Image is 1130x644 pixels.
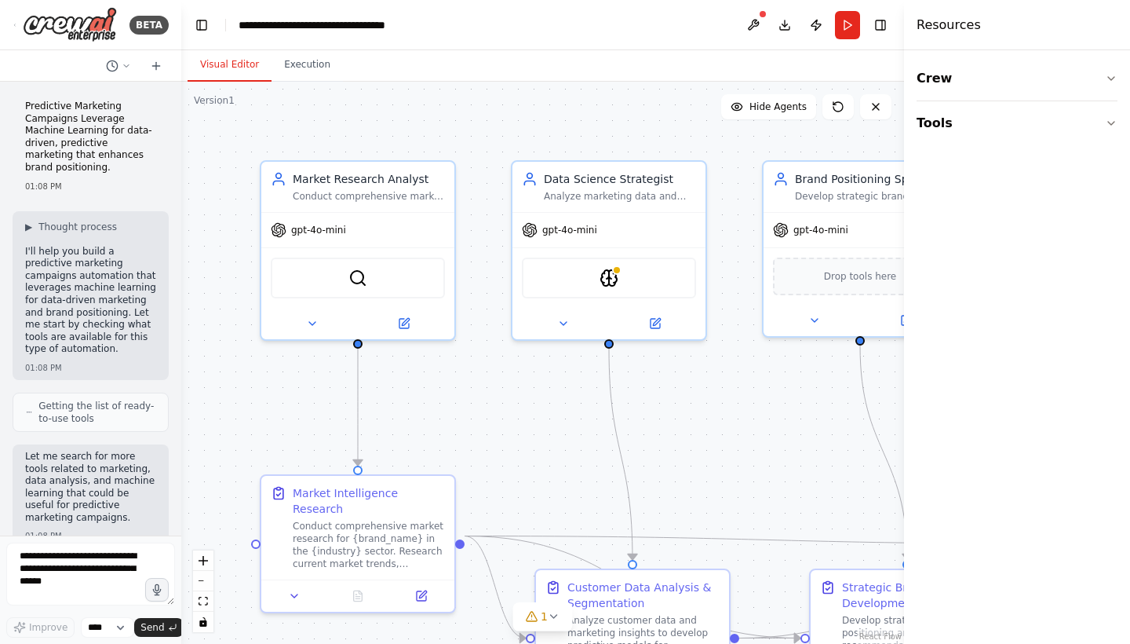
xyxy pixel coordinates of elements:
span: gpt-4o-mini [793,224,848,236]
div: BETA [129,16,169,35]
g: Edge from f69210d8-33bd-419d-8a95-fcb6dba1db3a to 7e8586ca-5cb3-4d4b-a286-88962c58b92b [465,529,1075,552]
button: Hide Agents [721,94,816,119]
p: Predictive Marketing Campaigns Leverage Machine Learning for data-driven, predictive marketing th... [25,101,156,174]
p: Let me search for more tools related to marketing, data analysis, and machine learning that could... [25,451,156,525]
span: gpt-4o-mini [542,224,597,236]
div: 01:08 PM [25,181,156,192]
span: Send [140,621,164,634]
div: Conduct comprehensive market research for {brand_name} in the {industry} sector. Research current... [293,520,445,570]
button: Open in side panel [611,314,699,333]
span: Thought process [38,221,117,233]
g: Edge from 1c8a6bd8-5638-4416-b088-9680870aa722 to 5b58e8af-a345-4699-9adb-724f2c51c525 [852,346,915,560]
g: Edge from b73ef20f-25fe-4e27-bdad-b132eb743f90 to 4cbdf4ba-cd40-44de-ba1c-49405957c14a [601,349,640,560]
button: Click to speak your automation idea [145,578,169,602]
nav: breadcrumb [239,17,385,33]
span: Getting the list of ready-to-use tools [38,400,155,425]
div: Data Science Strategist [544,171,696,187]
button: Tools [917,101,1117,145]
button: zoom out [193,571,213,591]
button: Hide right sidebar [869,14,891,36]
button: No output available [325,587,392,606]
span: gpt-4o-mini [291,224,346,236]
div: Market Research AnalystConduct comprehensive market research for {brand_name} in the {industry} s... [260,160,456,341]
p: I'll help you build a predictive marketing campaigns automation that leverages machine learning f... [25,246,156,356]
div: 01:08 PM [25,530,156,542]
button: toggle interactivity [193,612,213,632]
img: AIMindTool [600,269,618,287]
g: Edge from edb24ee7-16e4-4ff5-84ac-6558d20a1dfa to f69210d8-33bd-419d-8a95-fcb6dba1db3a [350,349,366,466]
button: Improve [6,617,75,638]
img: SerperDevTool [348,269,367,287]
button: Open in side panel [394,587,448,606]
button: Crew [917,57,1117,101]
button: fit view [193,591,213,612]
button: Start a new chat [144,57,169,75]
button: Visual Editor [188,49,272,82]
div: Customer Data Analysis & Segmentation [567,580,720,611]
button: Open in side panel [862,311,950,330]
div: Brand Positioning Specialist [795,171,947,187]
div: Develop strategic brand positioning and messaging recommendations for {brand_name} based on marke... [795,190,947,203]
button: Send [134,618,183,637]
button: 1 [512,602,573,631]
div: Brand Positioning SpecialistDevelop strategic brand positioning and messaging recommendations for... [762,160,958,338]
div: Analyze marketing data and customer insights to develop predictive models and data-driven recomme... [544,190,696,203]
button: ▶Thought process [25,221,117,233]
div: Data Science StrategistAnalyze marketing data and customer insights to develop predictive models ... [511,160,707,341]
div: Market Intelligence ResearchConduct comprehensive market research for {brand_name} in the {indust... [260,474,456,613]
span: Drop tools here [824,269,897,284]
div: React Flow controls [193,551,213,632]
button: Open in side panel [359,314,448,333]
img: Logo [23,7,117,42]
button: Hide left sidebar [191,14,213,36]
span: ▶ [25,221,32,233]
div: Conduct comprehensive market research for {brand_name} in the {industry} sector, analyzing market... [293,190,445,203]
button: zoom in [193,551,213,571]
button: Execution [272,49,343,82]
div: Version 1 [194,94,235,107]
div: Strategic Brand Positioning Development [842,580,994,611]
a: React Flow attribution [859,632,902,641]
button: Switch to previous chat [100,57,137,75]
span: Improve [29,621,67,634]
div: Market Research Analyst [293,171,445,187]
h4: Resources [917,16,981,35]
span: Hide Agents [749,101,807,113]
div: 01:08 PM [25,362,156,374]
span: 1 [541,609,548,624]
div: Market Intelligence Research [293,485,445,517]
